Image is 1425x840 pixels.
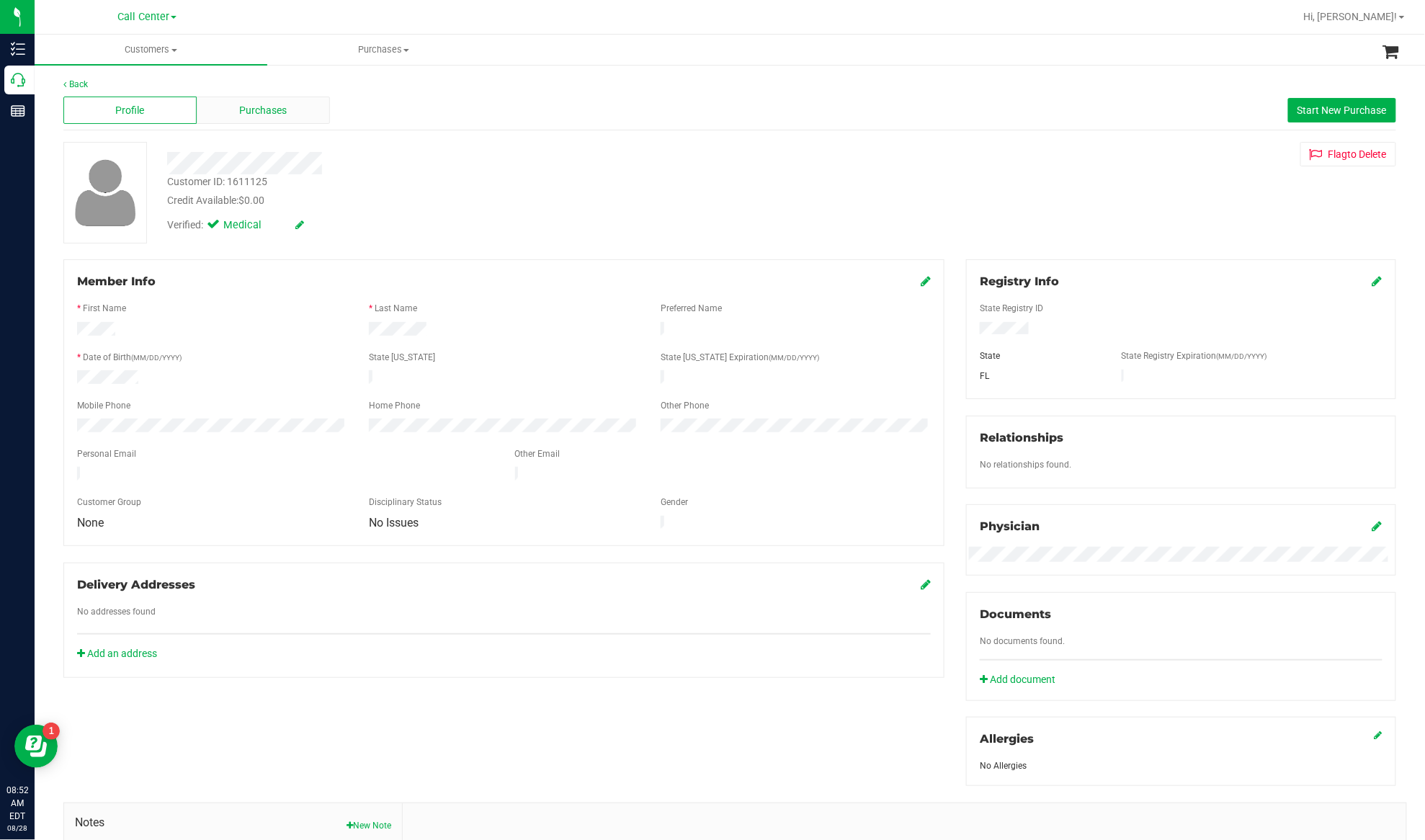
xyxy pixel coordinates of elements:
span: Physician [980,519,1040,533]
div: State [969,349,1110,362]
span: None [77,516,104,530]
inline-svg: Inventory [11,42,25,56]
span: Start New Purchase [1297,104,1387,116]
p: 08:52 AM EDT [6,784,28,823]
span: Hi, [PERSON_NAME]! [1304,11,1398,22]
div: FL [969,370,1110,383]
a: Add an address [77,648,157,659]
a: Purchases [267,35,500,65]
span: Purchases [268,43,499,56]
a: Back [63,79,88,89]
span: Call Center [117,11,169,23]
label: First Name [83,302,126,315]
span: (MM/DD/YYYY) [1217,352,1267,360]
span: No Issues [369,516,419,530]
label: Other Email [515,447,560,460]
span: (MM/DD/YYYY) [131,354,182,362]
span: Purchases [240,103,287,118]
iframe: Resource center unread badge [43,723,60,740]
a: Customers [35,35,267,65]
inline-svg: Reports [11,104,25,118]
span: Allergies [980,732,1034,746]
span: Documents [980,607,1051,621]
label: State [US_STATE] Expiration [661,351,819,364]
label: Disciplinary Status [369,496,442,509]
label: Mobile Phone [77,399,130,412]
span: Member Info [77,274,156,288]
label: State Registry ID [980,302,1043,315]
inline-svg: Call Center [11,73,25,87]
span: (MM/DD/YYYY) [769,354,819,362]
label: No relationships found. [980,458,1071,471]
label: Preferred Name [661,302,722,315]
a: Add document [980,672,1063,687]
div: Credit Available: [167,193,823,208]
label: Personal Email [77,447,136,460]
span: Profile [116,103,145,118]
label: Other Phone [661,399,709,412]
div: Customer ID: 1611125 [167,174,267,189]
button: Start New Purchase [1288,98,1396,122]
span: Customers [35,43,267,56]
label: Gender [661,496,688,509]
span: Notes [75,814,391,831]
span: Medical [223,218,281,233]
label: Home Phone [369,399,420,412]
label: State Registry Expiration [1122,349,1267,362]
p: 08/28 [6,823,28,834]
label: Date of Birth [83,351,182,364]
button: Flagto Delete [1300,142,1396,166]
label: Customer Group [77,496,141,509]
div: No Allergies [980,759,1382,772]
span: Registry Info [980,274,1059,288]
span: Relationships [980,431,1063,444]
div: Verified: [167,218,304,233]
label: State [US_STATE] [369,351,435,364]
label: No addresses found [77,605,156,618]
img: user-icon.png [68,156,143,230]
label: Last Name [375,302,417,315]
span: $0.00 [238,195,264,206]
iframe: Resource center [14,725,58,768]
span: Delivery Addresses [77,578,195,591]
span: No documents found. [980,636,1065,646]
button: New Note [347,819,391,832]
